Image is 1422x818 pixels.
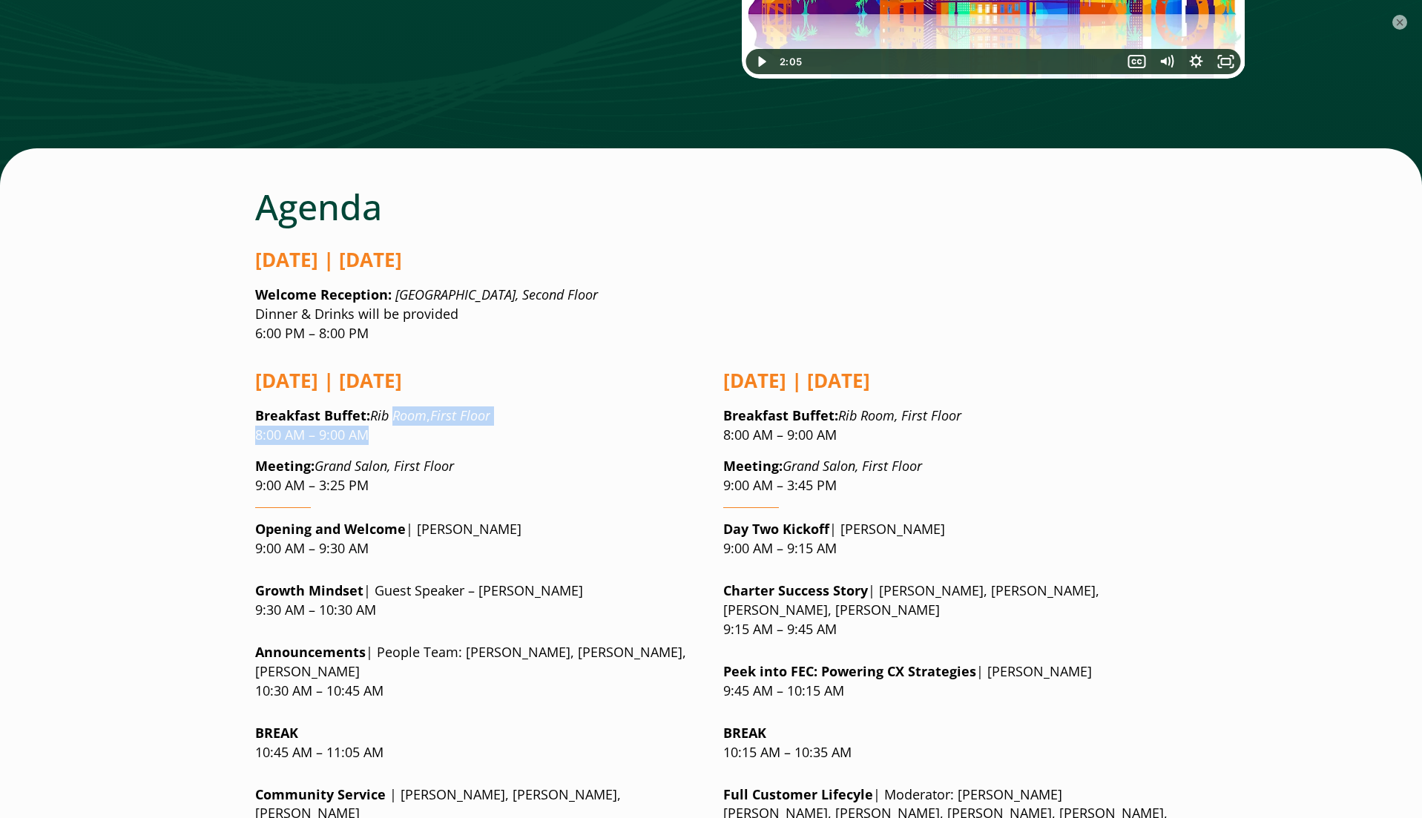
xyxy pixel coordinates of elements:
h2: Agenda [255,185,1168,228]
strong: Day Two Kickoff [723,520,829,538]
p: 9:00 AM – 3:25 PM [255,457,700,495]
p: , 8:00 AM – 9:00 AM [255,406,700,445]
strong: Peek into FEC: Powering CX Strategies [723,662,976,680]
strong: Meeting: [255,457,315,475]
p: | [PERSON_NAME] 9:45 AM – 10:15 AM [723,662,1168,701]
button: × [1392,15,1407,30]
p: 10:45 AM – 11:05 AM [255,724,700,762]
strong: Growth Mindset [255,581,363,599]
strong: BREAK [255,724,298,742]
em: First Floor [430,406,490,424]
strong: : [723,406,838,424]
p: 8:00 AM – 9:00 AM [723,406,1168,445]
strong: BREAK [723,724,766,742]
p: | Guest Speaker – [PERSON_NAME] 9:30 AM – 10:30 AM [255,581,700,620]
em: [GEOGRAPHIC_DATA], Second Floor [395,286,598,303]
strong: Announcements [255,643,366,661]
strong: Community Service [255,785,386,803]
p: Dinner & Drinks will be provided 6:00 PM – 8:00 PM [255,286,1168,343]
em: Grand Salon, First Floor [315,457,454,475]
em: Rib Room [370,406,427,424]
em: Rib Room, First Floor [838,406,961,424]
p: | [PERSON_NAME] 9:00 AM – 9:15 AM [723,520,1168,558]
p: | [PERSON_NAME], [PERSON_NAME], [PERSON_NAME], [PERSON_NAME] 9:15 AM – 9:45 AM [723,581,1168,639]
strong: Welcome Reception: [255,286,392,303]
strong: Charter Success Story [723,581,868,599]
strong: : [255,406,370,424]
strong: [DATE] | [DATE] [723,367,870,394]
strong: Meeting: [723,457,783,475]
p: 9:00 AM – 3:45 PM [723,457,1168,495]
p: 10:15 AM – 10:35 AM [723,724,1168,762]
strong: Opening and Welcome [255,520,406,538]
p: | [PERSON_NAME] 9:00 AM – 9:30 AM [255,520,700,558]
em: Grand Salon, First Floor [783,457,922,475]
strong: [DATE] | [DATE] [255,246,402,273]
strong: Full Customer Lifecyle [723,785,873,803]
strong: [DATE] | [DATE] [255,367,402,394]
strong: Breakfast Buffet [723,406,835,424]
p: | People Team: [PERSON_NAME], [PERSON_NAME], [PERSON_NAME] 10:30 AM – 10:45 AM [255,643,700,701]
strong: Breakfast Buffet [255,406,366,424]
